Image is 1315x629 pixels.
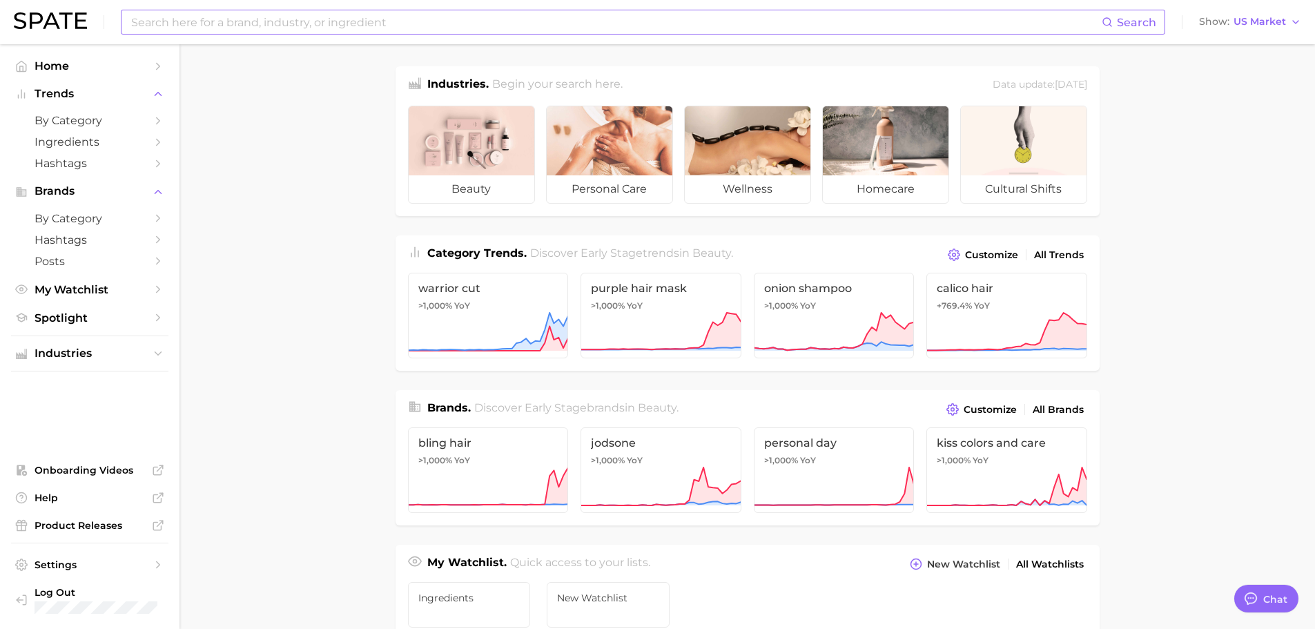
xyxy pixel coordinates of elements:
a: by Category [11,208,168,229]
span: Category Trends . [427,246,527,260]
span: YoY [974,300,990,311]
h2: Begin your search here. [492,76,623,95]
span: Hashtags [35,233,145,246]
a: Spotlight [11,307,168,329]
span: My Watchlist [35,283,145,296]
span: >1,000% [764,455,798,465]
a: Ingredients [11,131,168,153]
h1: My Watchlist. [427,554,507,574]
span: Product Releases [35,519,145,532]
a: personal care [546,106,673,204]
a: Hashtags [11,229,168,251]
span: Customize [964,404,1017,416]
span: Settings [35,559,145,571]
span: Hashtags [35,157,145,170]
span: purple hair mask [591,282,731,295]
button: Customize [944,245,1021,264]
a: bling hair>1,000% YoY [408,427,569,513]
span: Onboarding Videos [35,464,145,476]
a: personal day>1,000% YoY [754,427,915,513]
span: by Category [35,114,145,127]
span: YoY [454,455,470,466]
span: Spotlight [35,311,145,325]
span: Home [35,59,145,72]
span: Search [1117,16,1156,29]
span: homecare [823,175,948,203]
a: onion shampoo>1,000% YoY [754,273,915,358]
span: YoY [454,300,470,311]
span: personal care [547,175,672,203]
input: Search here for a brand, industry, or ingredient [130,10,1102,34]
img: SPATE [14,12,87,29]
button: ShowUS Market [1196,13,1305,31]
a: homecare [822,106,949,204]
span: beauty [638,401,676,414]
span: by Category [35,212,145,225]
a: All Watchlists [1013,555,1087,574]
a: kiss colors and care>1,000% YoY [926,427,1087,513]
a: Log out. Currently logged in with e-mail anna.katsnelson@mane.com. [11,582,168,618]
span: jodsone [591,436,731,449]
span: All Brands [1033,404,1084,416]
a: purple hair mask>1,000% YoY [581,273,741,358]
button: New Watchlist [906,554,1003,574]
span: Brands . [427,401,471,414]
span: YoY [800,300,816,311]
a: New Watchlist [547,582,670,628]
button: Customize [943,400,1020,419]
span: beauty [692,246,731,260]
button: Brands [11,181,168,202]
span: >1,000% [418,300,452,311]
a: Help [11,487,168,508]
span: calico hair [937,282,1077,295]
span: >1,000% [591,455,625,465]
a: jodsone>1,000% YoY [581,427,741,513]
a: cultural shifts [960,106,1087,204]
span: kiss colors and care [937,436,1077,449]
span: All Trends [1034,249,1084,261]
span: YoY [973,455,988,466]
div: Data update: [DATE] [993,76,1087,95]
span: >1,000% [937,455,971,465]
a: warrior cut>1,000% YoY [408,273,569,358]
a: ingredients [408,582,531,628]
span: Posts [35,255,145,268]
h2: Quick access to your lists. [510,554,650,574]
span: Ingredients [35,135,145,148]
a: Settings [11,554,168,575]
span: beauty [409,175,534,203]
a: Hashtags [11,153,168,174]
span: wellness [685,175,810,203]
span: cultural shifts [961,175,1087,203]
span: YoY [800,455,816,466]
span: Discover Early Stage brands in . [474,401,679,414]
h1: Industries. [427,76,489,95]
a: My Watchlist [11,279,168,300]
a: Onboarding Videos [11,460,168,481]
span: Help [35,492,145,504]
a: All Trends [1031,246,1087,264]
span: Log Out [35,586,175,599]
span: US Market [1234,18,1286,26]
a: Posts [11,251,168,272]
span: ingredients [418,592,520,603]
span: Discover Early Stage trends in . [530,246,733,260]
span: Customize [965,249,1018,261]
span: warrior cut [418,282,558,295]
a: Product Releases [11,515,168,536]
span: YoY [627,300,643,311]
span: onion shampoo [764,282,904,295]
span: personal day [764,436,904,449]
a: by Category [11,110,168,131]
span: >1,000% [591,300,625,311]
button: Trends [11,84,168,104]
span: Brands [35,185,145,197]
span: Show [1199,18,1229,26]
span: >1,000% [418,455,452,465]
a: wellness [684,106,811,204]
a: calico hair+769.4% YoY [926,273,1087,358]
a: All Brands [1029,400,1087,419]
span: New Watchlist [927,559,1000,570]
button: Industries [11,343,168,364]
span: Trends [35,88,145,100]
